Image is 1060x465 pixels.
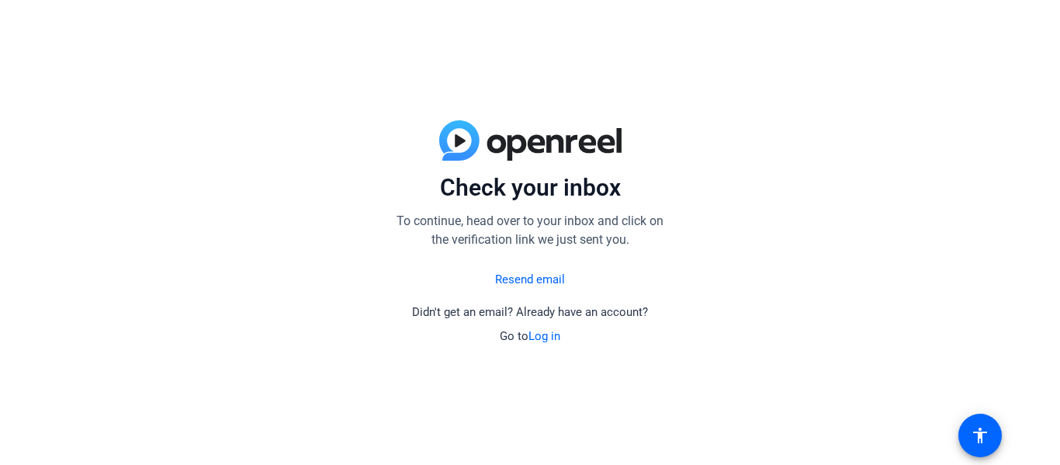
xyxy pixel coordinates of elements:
[971,426,989,445] mat-icon: accessibility
[495,271,565,289] a: Resend email
[390,212,670,249] p: To continue, head over to your inbox and click on the verification link we just sent you.
[500,329,560,343] span: Go to
[439,120,622,161] img: blue-gradient.svg
[528,329,560,343] a: Log in
[390,173,670,203] p: Check your inbox
[412,305,648,319] span: Didn't get an email? Already have an account?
